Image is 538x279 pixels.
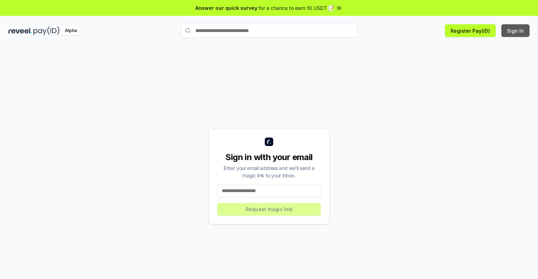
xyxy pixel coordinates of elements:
[445,24,496,37] button: Register Pay(ID)
[217,164,321,179] div: Enter your email address and we’ll send a magic link to your inbox.
[259,4,334,12] span: for a chance to earn 10 USDT 📝
[61,26,81,35] div: Alpha
[501,24,530,37] button: Sign In
[195,4,257,12] span: Answer our quick survey
[265,138,273,146] img: logo_small
[217,152,321,163] div: Sign in with your email
[33,26,60,35] img: pay_id
[8,26,32,35] img: reveel_dark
